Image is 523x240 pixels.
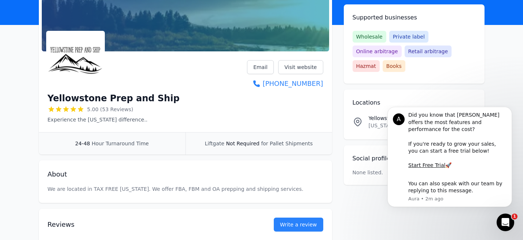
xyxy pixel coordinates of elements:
span: for Pallet Shipments [261,141,313,146]
span: Wholesale [353,31,386,43]
iframe: Intercom notifications message [376,105,523,235]
h1: Yellowstone Prep and Ship [48,92,180,104]
span: Retail arbitrage [405,46,452,57]
span: 5.00 (53 Reviews) [87,106,133,113]
iframe: Intercom live chat [497,214,514,231]
p: Yellowstone Prep and Ship Location [369,114,450,122]
a: Email [247,60,274,74]
span: 1 [512,214,518,219]
a: [PHONE_NUMBER] [247,79,323,89]
img: Yellowstone Prep and Ship [48,32,103,88]
span: 24-48 [75,141,90,146]
span: Liftgate [205,141,224,146]
a: Write a review [274,218,323,232]
p: None listed. [353,169,383,176]
span: Hazmat [353,60,380,72]
span: Private label [389,31,428,43]
span: Not Required [226,141,259,146]
h2: Reviews [48,219,250,230]
h2: Supported businesses [353,13,476,22]
span: Hour Turnaround Time [92,141,149,146]
span: Books [383,60,405,72]
h2: About [48,169,323,179]
a: Visit website [278,60,323,74]
p: We are located in TAX FREE [US_STATE]. We offer FBA, FBM and OA prepping and shipping services. [48,185,323,193]
p: [US_STATE] , 59105, [GEOGRAPHIC_DATA] [369,122,450,129]
h2: Locations [353,98,476,107]
h2: Social profiles [353,154,476,163]
span: Online arbitrage [353,46,402,57]
p: Experience the [US_STATE] difference.. [48,116,180,123]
